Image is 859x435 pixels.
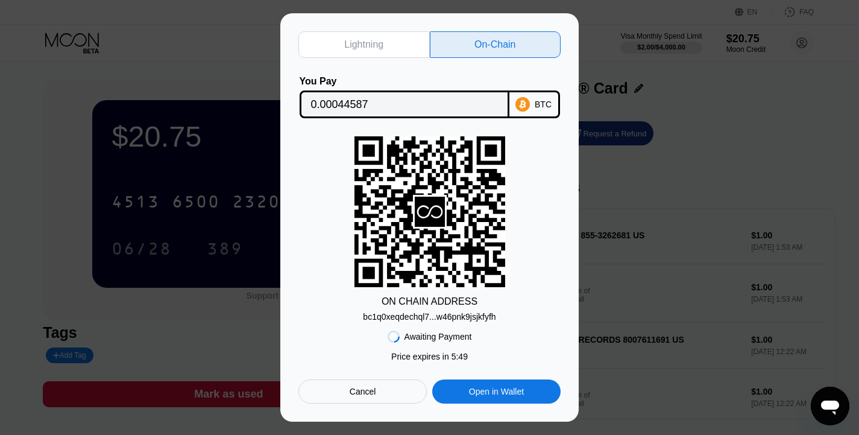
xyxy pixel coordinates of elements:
div: bc1q0xeqdechql7...w46pnk9jsjkfyfh [363,307,496,322]
div: Open in Wallet [432,379,561,404]
div: On-Chain [474,39,515,51]
div: Lightning [344,39,383,51]
span: 5 : 49 [452,352,468,361]
div: ON CHAIN ADDRESS [382,296,477,307]
div: You PayBTC [298,76,561,118]
div: On-Chain [430,31,561,58]
div: BTC [535,100,552,109]
iframe: Button to launch messaging window [811,387,849,425]
div: Cancel [298,379,427,404]
div: You Pay [300,76,509,87]
div: Open in Wallet [469,386,524,397]
div: Price expires in [391,352,468,361]
div: Awaiting Payment [404,332,472,341]
div: bc1q0xeqdechql7...w46pnk9jsjkfyfh [363,312,496,322]
div: Cancel [350,386,376,397]
div: Lightning [298,31,430,58]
